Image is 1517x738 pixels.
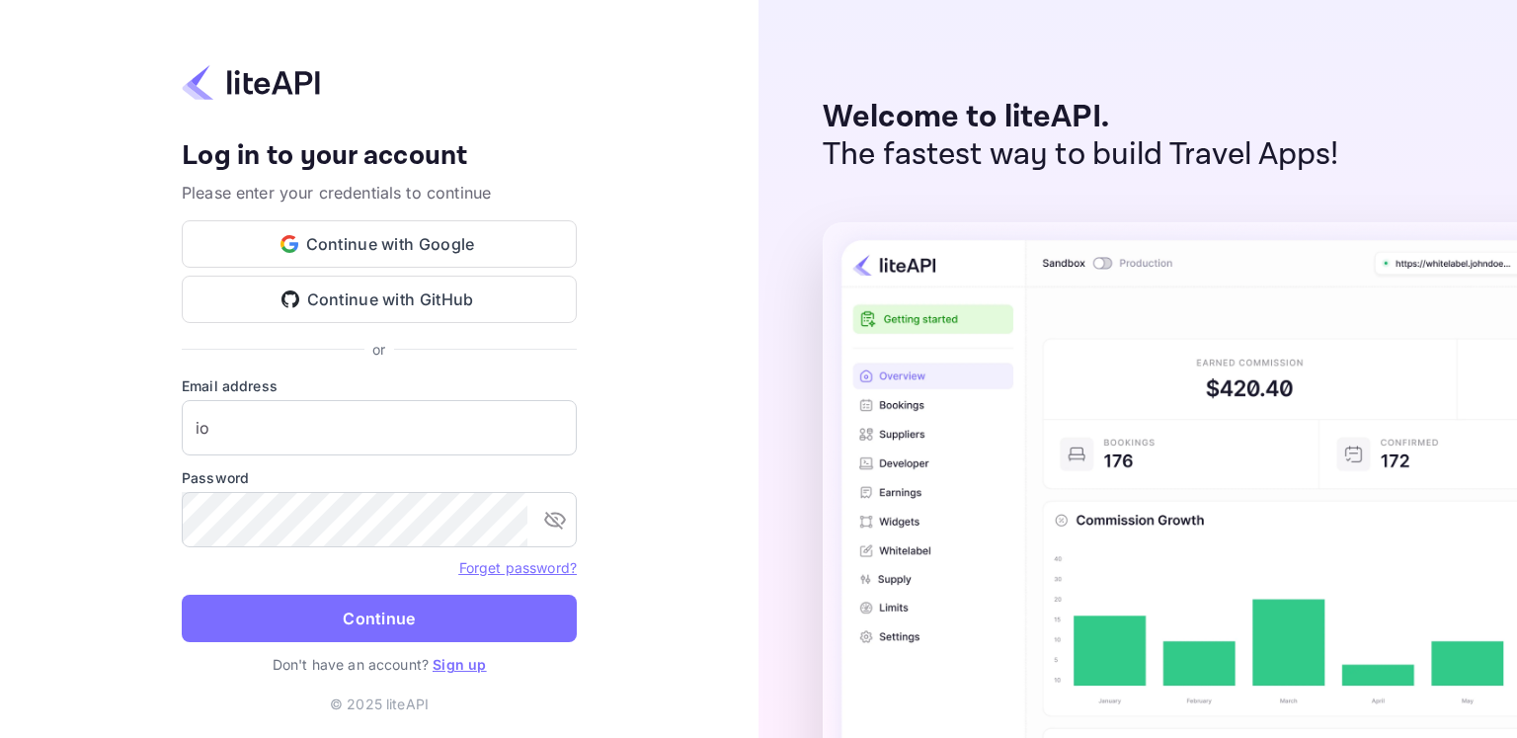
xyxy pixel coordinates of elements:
p: Please enter your credentials to continue [182,181,577,205]
p: Don't have an account? [182,654,577,675]
label: Password [182,467,577,488]
a: Forget password? [459,557,577,577]
button: Continue [182,595,577,642]
a: Sign up [433,656,486,673]
a: Forget password? [459,559,577,576]
p: or [372,339,385,360]
button: Continue with Google [182,220,577,268]
label: Email address [182,375,577,396]
p: The fastest way to build Travel Apps! [823,136,1339,174]
input: Enter your email address [182,400,577,455]
img: liteapi [182,63,320,102]
h4: Log in to your account [182,139,577,174]
button: toggle password visibility [535,500,575,539]
p: © 2025 liteAPI [330,694,429,714]
button: Continue with GitHub [182,276,577,323]
p: Welcome to liteAPI. [823,99,1339,136]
